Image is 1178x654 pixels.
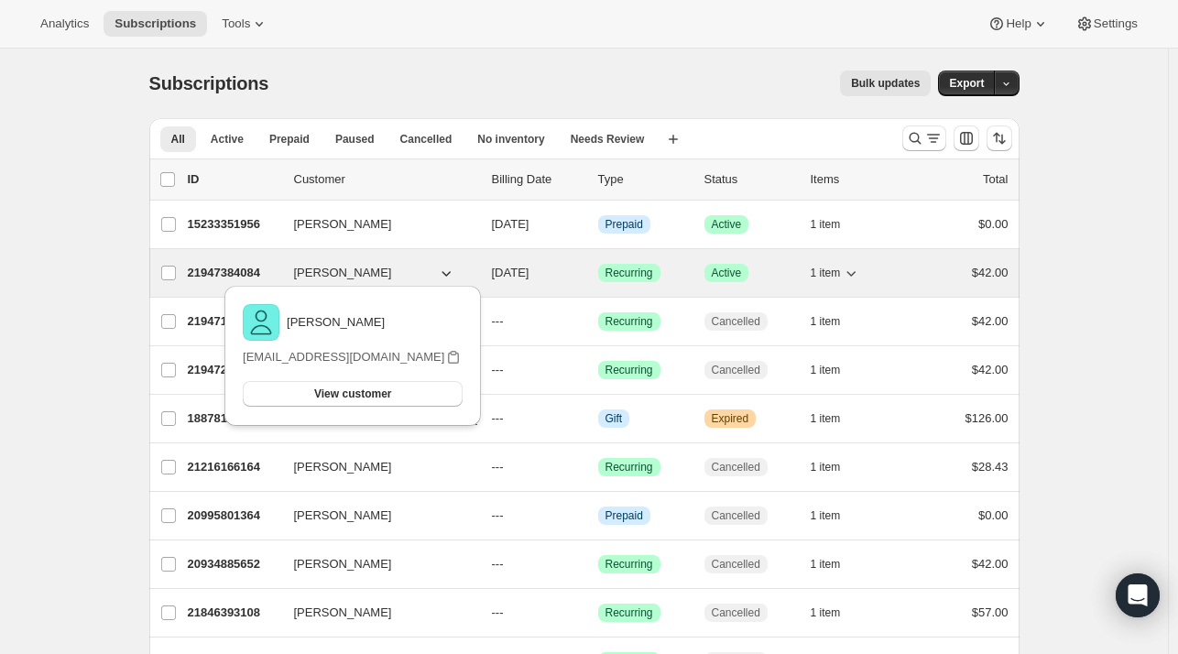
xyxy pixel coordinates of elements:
span: 1 item [811,411,841,426]
button: 1 item [811,212,861,237]
span: Expired [712,411,749,426]
button: Help [976,11,1060,37]
span: --- [492,605,504,619]
p: 15233351956 [188,215,279,234]
span: [DATE] [492,217,529,231]
div: 21947285780[PERSON_NAME]---SuccessRecurringCancelled1 item$42.00 [188,357,1009,383]
button: 1 item [811,551,861,577]
button: Analytics [29,11,100,37]
span: $0.00 [978,217,1009,231]
p: 21947285780 [188,361,279,379]
span: --- [492,508,504,522]
button: [PERSON_NAME] [283,598,466,627]
span: --- [492,411,504,425]
div: 21947154708[PERSON_NAME]---SuccessRecurringCancelled1 item$42.00 [188,309,1009,334]
span: Help [1006,16,1031,31]
span: $42.00 [972,314,1009,328]
span: Cancelled [712,460,760,474]
p: 21846393108 [188,604,279,622]
span: Active [712,266,742,280]
span: 1 item [811,266,841,280]
span: No inventory [477,132,544,147]
p: Customer [294,170,477,189]
p: 20934885652 [188,555,279,573]
button: [PERSON_NAME] [283,501,466,530]
div: 21846393108[PERSON_NAME]---SuccessRecurringCancelled1 item$57.00 [188,600,1009,626]
div: 18878103828[PERSON_NAME][GEOGRAPHIC_DATA]---InfoGiftWarningExpired1 item$126.00 [188,406,1009,431]
p: ID [188,170,279,189]
span: Prepaid [269,132,310,147]
span: Needs Review [571,132,645,147]
span: $57.00 [972,605,1009,619]
div: Open Intercom Messenger [1116,573,1160,617]
p: 20995801364 [188,507,279,525]
span: --- [492,460,504,474]
p: 21947384084 [188,264,279,282]
button: Sort the results [987,125,1012,151]
button: View customer [243,381,463,407]
button: Export [938,71,995,96]
div: 15233351956[PERSON_NAME][DATE]InfoPrepaidSuccessActive1 item$0.00 [188,212,1009,237]
span: --- [492,363,504,376]
div: 20995801364[PERSON_NAME]---InfoPrepaidCancelled1 item$0.00 [188,503,1009,529]
span: Cancelled [712,363,760,377]
button: [PERSON_NAME] [283,258,466,288]
button: Create new view [659,126,688,152]
span: $42.00 [972,363,1009,376]
span: [PERSON_NAME] [294,604,392,622]
span: Prepaid [605,217,643,232]
button: 1 item [811,260,861,286]
span: 1 item [811,557,841,572]
span: Recurring [605,314,653,329]
button: 1 item [811,309,861,334]
span: Bulk updates [851,76,920,91]
button: Bulk updates [840,71,931,96]
span: [PERSON_NAME] [294,507,392,525]
span: 1 item [811,460,841,474]
span: --- [492,314,504,328]
p: 18878103828 [188,409,279,428]
p: [PERSON_NAME] [287,313,385,332]
span: Settings [1094,16,1138,31]
span: [PERSON_NAME] [294,264,392,282]
span: Cancelled [712,508,760,523]
button: [PERSON_NAME] [283,452,466,482]
span: $42.00 [972,557,1009,571]
p: 21947154708 [188,312,279,331]
div: 21947384084[PERSON_NAME][DATE]SuccessRecurringSuccessActive1 item$42.00 [188,260,1009,286]
div: Type [598,170,690,189]
span: Recurring [605,363,653,377]
span: Analytics [40,16,89,31]
button: [PERSON_NAME] [283,210,466,239]
span: Active [712,217,742,232]
span: Recurring [605,460,653,474]
p: Billing Date [492,170,584,189]
p: 21216166164 [188,458,279,476]
span: $0.00 [978,508,1009,522]
p: Status [704,170,796,189]
span: Cancelled [712,557,760,572]
span: Prepaid [605,508,643,523]
span: 1 item [811,217,841,232]
span: $42.00 [972,266,1009,279]
span: Recurring [605,266,653,280]
span: [DATE] [492,266,529,279]
span: Cancelled [400,132,453,147]
button: Search and filter results [902,125,946,151]
span: Tools [222,16,250,31]
button: Customize table column order and visibility [954,125,979,151]
span: Paused [335,132,375,147]
div: IDCustomerBilling DateTypeStatusItemsTotal [188,170,1009,189]
span: Cancelled [712,605,760,620]
span: Cancelled [712,314,760,329]
span: 1 item [811,508,841,523]
p: Total [983,170,1008,189]
img: variant image [243,304,279,341]
span: [PERSON_NAME] [294,458,392,476]
span: Export [949,76,984,91]
span: $28.43 [972,460,1009,474]
span: Recurring [605,557,653,572]
span: --- [492,557,504,571]
button: 1 item [811,503,861,529]
span: Subscriptions [149,73,269,93]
